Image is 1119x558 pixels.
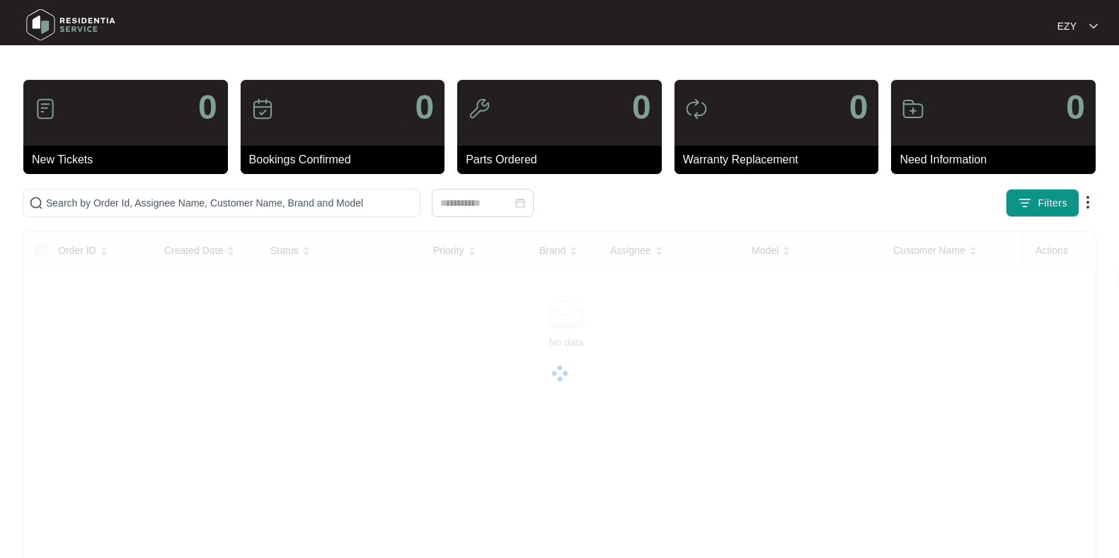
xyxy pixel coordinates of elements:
p: Warranty Replacement [683,151,879,168]
img: icon [902,98,924,120]
p: Need Information [900,151,1096,168]
p: New Tickets [32,151,228,168]
img: dropdown arrow [1089,23,1098,30]
img: icon [251,98,274,120]
input: Search by Order Id, Assignee Name, Customer Name, Brand and Model [46,195,414,211]
img: icon [34,98,57,120]
p: Parts Ordered [466,151,662,168]
p: Bookings Confirmed [249,151,445,168]
p: 0 [632,91,651,124]
p: 0 [198,91,217,124]
span: Filters [1038,196,1067,211]
p: 0 [849,91,868,124]
p: 0 [1066,91,1085,124]
img: filter icon [1018,196,1032,210]
p: EZY [1057,19,1077,33]
img: search-icon [29,196,43,210]
p: 0 [415,91,434,124]
img: icon [685,98,708,120]
img: icon [468,98,490,120]
img: residentia service logo [21,4,120,46]
img: dropdown arrow [1079,194,1096,211]
button: filter iconFilters [1006,189,1079,217]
